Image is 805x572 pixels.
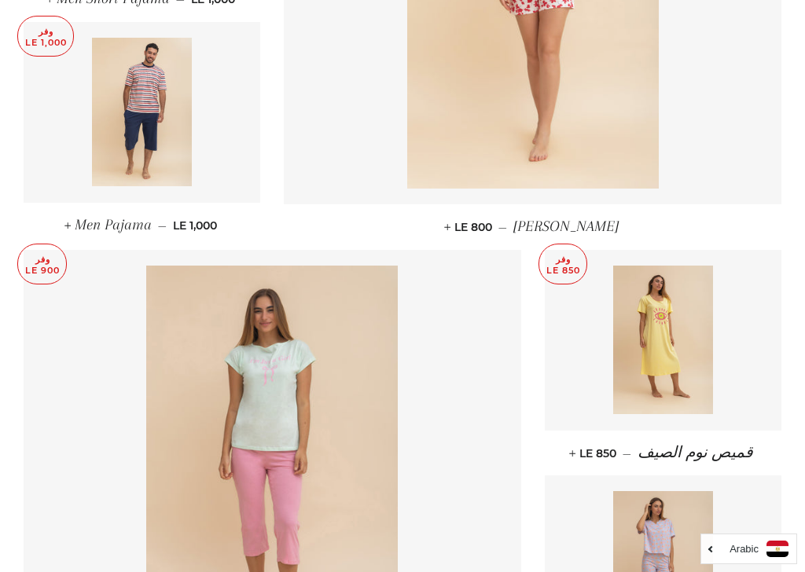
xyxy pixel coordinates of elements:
[18,244,66,284] p: وفر LE 900
[545,431,781,475] a: قميص نوم الصيف — LE 850
[539,244,586,284] p: وفر LE 850
[730,544,759,554] i: Arabic
[158,218,167,233] span: —
[75,216,152,233] span: Men Pajama
[638,444,753,461] span: قميص نوم الصيف
[572,446,616,460] span: LE 850
[68,218,217,233] span: LE 1,000
[513,218,619,235] span: [PERSON_NAME]
[447,220,492,234] span: LE 800
[24,203,260,247] a: Men Pajama — LE 1,000
[18,16,73,57] p: وفر LE 1,000
[709,541,788,557] a: Arabic
[623,446,631,460] span: —
[498,220,507,234] span: —
[284,204,781,249] a: [PERSON_NAME] — LE 800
